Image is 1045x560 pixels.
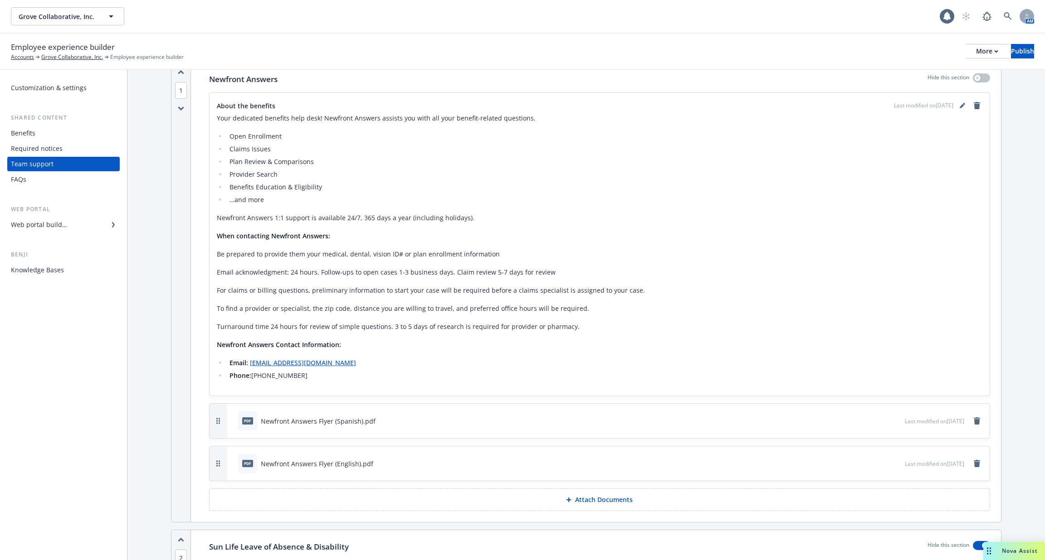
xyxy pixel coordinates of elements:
strong: Email: [230,358,248,367]
strong: Phone: [230,371,251,380]
p: Your dedicated benefits help desk! Newfront Answers assists you with all your benefit-related que... [217,113,982,124]
p: Attach Documents [575,495,633,504]
p: Email acknowledgment: 24 hours. Follow-ups to open cases 1-3 business days. Claim review 5-7 days... [217,267,982,278]
div: Drag to move [983,542,995,560]
p: Newfront Answers [209,73,278,85]
a: Accounts [11,53,34,61]
a: remove [972,415,982,426]
a: Knowledge Bases [7,263,120,277]
li: Benefits Education & Eligibility [227,182,982,193]
button: Attach Documents [209,488,990,511]
a: editPencil [957,100,968,111]
li: Open Enrollment [227,131,982,142]
li: Claims Issues [227,144,982,154]
button: preview file [893,459,901,468]
span: Grove Collaborative, Inc. [19,12,97,21]
span: Last modified on [DATE] [905,417,964,425]
a: Team support [7,157,120,171]
div: FAQs [11,172,26,187]
li: Plan Review & Comparisons [227,156,982,167]
button: download file [879,416,886,426]
p: Newfront Answers 1:1 support is available 24/7, 365 days a year (including holidays). [217,212,982,223]
div: Benefits [11,126,35,140]
a: Search [999,7,1017,25]
button: 1 [175,86,187,95]
a: Grove Collaborative, Inc. [41,53,103,61]
span: 1 [175,82,187,99]
p: Hide this section [928,73,969,85]
div: More [976,44,998,58]
li: [PHONE_NUMBER] [227,370,982,381]
strong: Newfront Answers Contact Information: [217,340,341,349]
li: Provider Search [227,169,982,180]
span: Employee experience builder [11,41,115,53]
a: Benefits [7,126,120,140]
span: pdf [242,417,253,424]
button: Publish [1011,44,1034,58]
p: Sun Life Leave of Absence & Disability [209,541,349,553]
a: Web portal builder [7,217,120,232]
p: To find a provider or specialist, the zip code, distance you are willing to travel, and preferred... [217,303,982,314]
div: Web portal [7,205,120,214]
a: Customization & settings [7,81,120,95]
span: Last modified on [DATE] [894,101,953,110]
span: About the benefits [217,101,275,111]
div: Benji [7,250,120,259]
p: Be prepared to provide them your medical, dental, vision ID# or plan enrollment information [217,249,982,260]
a: Report a Bug [978,7,996,25]
button: Nova Assist [983,542,1045,560]
button: Grove Collaborative, Inc. [11,7,124,25]
p: Turnaround time 24 hours for review of simple questions. 3 to 5 days of research is required for ... [217,321,982,332]
li: …and more [227,194,982,205]
p: Hide this section [928,541,969,553]
button: preview file [893,416,901,426]
span: Employee experience builder [110,53,184,61]
a: FAQs [7,172,120,187]
div: Required notices [11,141,63,156]
span: Last modified on [DATE] [905,460,964,468]
span: pdf [242,460,253,467]
div: Knowledge Bases [11,263,64,277]
div: Customization & settings [11,81,87,95]
div: Web portal builder [11,217,67,232]
button: More [965,44,1009,58]
span: Nova Assist [1002,547,1038,555]
a: [EMAIL_ADDRESS][DOMAIN_NAME] [250,358,356,367]
a: remove [972,458,982,469]
strong: When contacting Newfront Answers: [217,232,330,240]
div: Shared content [7,113,120,122]
a: Start snowing [957,7,975,25]
button: download file [879,459,886,468]
div: Team support [11,157,54,171]
div: Newfront Answers Flyer (English).pdf [261,459,373,468]
a: remove [972,100,982,111]
p: For claims or billing questions, preliminary information to start your case will be required befo... [217,285,982,296]
div: Newfront Answers Flyer (Spanish).pdf [261,416,376,426]
a: Required notices [7,141,120,156]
